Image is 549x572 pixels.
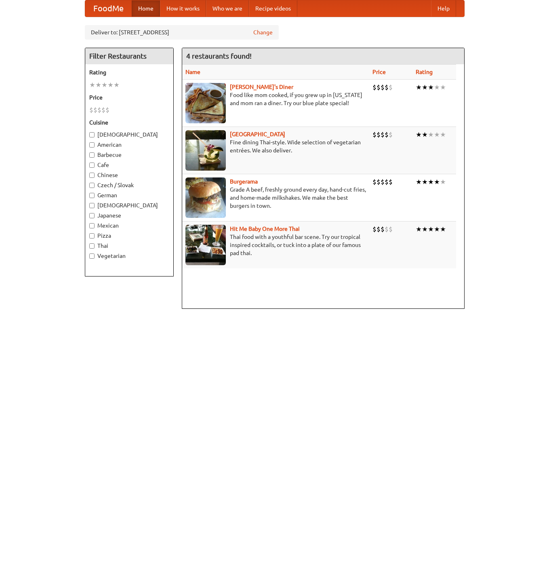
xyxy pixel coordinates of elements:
[372,177,377,186] li: $
[185,69,200,75] a: Name
[89,152,95,158] input: Barbecue
[385,177,389,186] li: $
[89,118,169,127] h5: Cuisine
[89,171,169,179] label: Chinese
[89,242,169,250] label: Thai
[422,130,428,139] li: ★
[93,106,97,114] li: $
[431,0,456,17] a: Help
[85,0,132,17] a: FoodMe
[416,225,422,234] li: ★
[89,191,169,199] label: German
[389,83,393,92] li: $
[428,177,434,186] li: ★
[389,177,393,186] li: $
[97,106,101,114] li: $
[230,226,300,232] a: Hit Me Baby One More Thai
[186,52,252,60] ng-pluralize: 4 restaurants found!
[422,225,428,234] li: ★
[89,223,95,228] input: Mexican
[389,130,393,139] li: $
[253,28,273,36] a: Change
[416,130,422,139] li: ★
[89,142,95,148] input: American
[89,68,169,76] h5: Rating
[381,225,385,234] li: $
[89,181,169,189] label: Czech / Slovak
[230,84,293,90] a: [PERSON_NAME]'s Diner
[372,225,377,234] li: $
[230,178,258,185] a: Burgerama
[372,69,386,75] a: Price
[428,83,434,92] li: ★
[89,183,95,188] input: Czech / Slovak
[428,130,434,139] li: ★
[440,130,446,139] li: ★
[89,243,95,249] input: Thai
[85,25,279,40] div: Deliver to: [STREET_ADDRESS]
[381,83,385,92] li: $
[89,193,95,198] input: German
[185,233,366,257] p: Thai food with a youthful bar scene. Try our tropical inspired cocktails, or tuck into a plate of...
[89,80,95,89] li: ★
[416,69,433,75] a: Rating
[185,130,226,171] img: satay.jpg
[385,225,389,234] li: $
[249,0,297,17] a: Recipe videos
[381,177,385,186] li: $
[132,0,160,17] a: Home
[206,0,249,17] a: Who we are
[89,222,169,230] label: Mexican
[105,106,109,114] li: $
[416,177,422,186] li: ★
[89,232,169,240] label: Pizza
[428,225,434,234] li: ★
[89,252,169,260] label: Vegetarian
[434,83,440,92] li: ★
[440,83,446,92] li: ★
[85,48,173,64] h4: Filter Restaurants
[89,161,169,169] label: Cafe
[95,80,101,89] li: ★
[89,131,169,139] label: [DEMOGRAPHIC_DATA]
[185,138,366,154] p: Fine dining Thai-style. Wide selection of vegetarian entrées. We also deliver.
[389,225,393,234] li: $
[434,130,440,139] li: ★
[434,225,440,234] li: ★
[160,0,206,17] a: How it works
[107,80,114,89] li: ★
[89,233,95,239] input: Pizza
[89,141,169,149] label: American
[185,225,226,265] img: babythai.jpg
[416,83,422,92] li: ★
[372,83,377,92] li: $
[101,106,105,114] li: $
[230,131,285,137] a: [GEOGRAPHIC_DATA]
[385,83,389,92] li: $
[377,83,381,92] li: $
[89,203,95,208] input: [DEMOGRAPHIC_DATA]
[89,213,95,218] input: Japanese
[185,83,226,123] img: sallys.jpg
[89,201,169,209] label: [DEMOGRAPHIC_DATA]
[440,177,446,186] li: ★
[89,93,169,101] h5: Price
[434,177,440,186] li: ★
[89,253,95,259] input: Vegetarian
[185,177,226,218] img: burgerama.jpg
[89,163,95,168] input: Cafe
[89,211,169,220] label: Japanese
[377,130,381,139] li: $
[89,173,95,178] input: Chinese
[89,106,93,114] li: $
[89,151,169,159] label: Barbecue
[377,177,381,186] li: $
[377,225,381,234] li: $
[385,130,389,139] li: $
[372,130,377,139] li: $
[440,225,446,234] li: ★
